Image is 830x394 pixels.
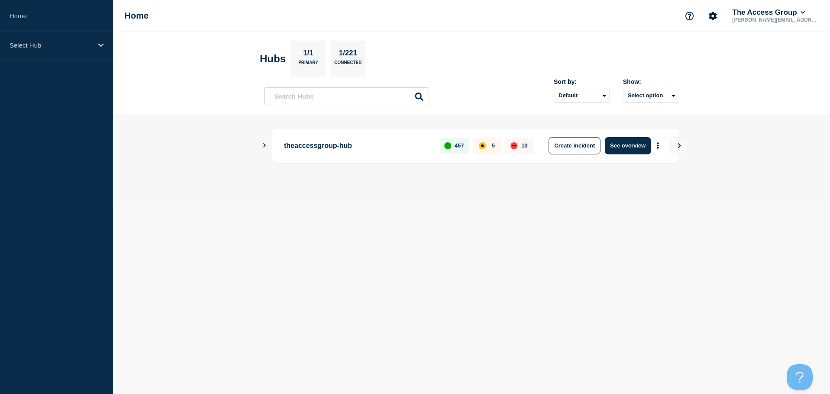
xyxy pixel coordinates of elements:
[605,137,651,154] button: See overview
[554,89,610,103] select: Sort by
[264,87,428,105] input: Search Hubs
[554,78,610,85] div: Sort by:
[731,8,807,17] button: The Access Group
[260,53,286,65] h2: Hubs
[300,49,317,60] p: 1/1
[455,142,464,149] p: 457
[511,142,517,149] div: down
[479,142,486,149] div: affected
[731,17,820,23] p: [PERSON_NAME][EMAIL_ADDRESS][PERSON_NAME][DOMAIN_NAME]
[444,142,451,149] div: up
[492,142,495,149] p: 5
[521,142,527,149] p: 13
[670,137,687,154] button: View
[335,49,361,60] p: 1/221
[623,78,679,85] div: Show:
[284,137,430,154] p: theaccessgroup-hub
[549,137,600,154] button: Create incident
[787,364,813,390] iframe: Help Scout Beacon - Open
[10,42,93,49] p: Select Hub
[124,11,149,21] h1: Home
[704,7,722,25] button: Account settings
[334,60,361,69] p: Connected
[623,89,679,103] button: Select option
[262,142,267,149] button: Show Connected Hubs
[298,60,318,69] p: Primary
[652,138,664,154] button: More actions
[680,7,699,25] button: Support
